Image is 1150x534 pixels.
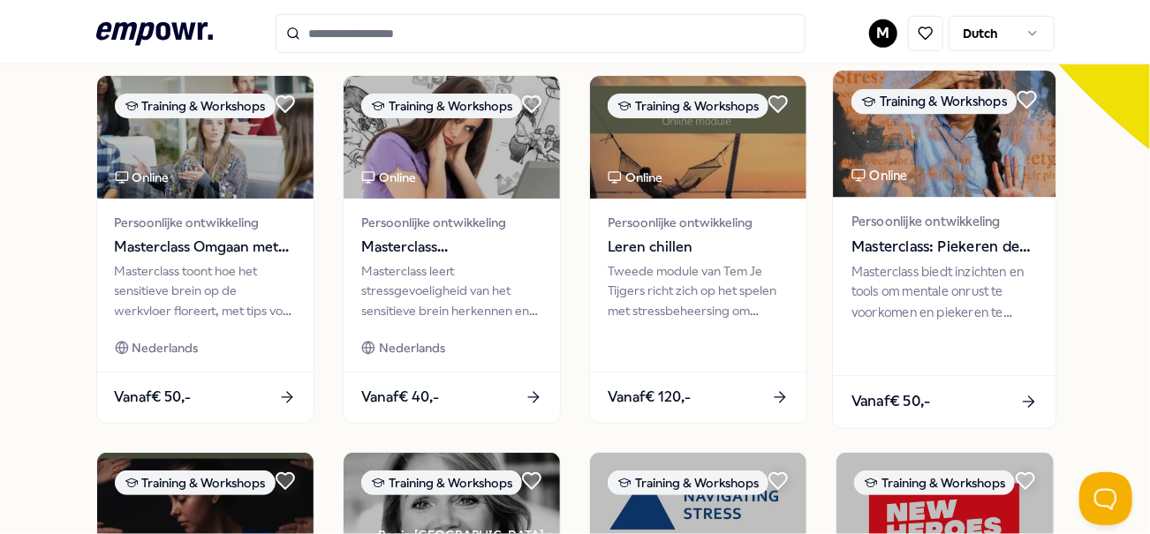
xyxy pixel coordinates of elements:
div: Training & Workshops [115,470,276,495]
a: package imageTraining & WorkshopsOnlinePersoonlijke ontwikkelingMasterclass Omgaan met hoogsensit... [96,75,314,424]
img: package image [590,76,806,199]
div: Training & Workshops [608,470,768,495]
a: package imageTraining & WorkshopsOnlinePersoonlijke ontwikkelingMasterclass hoogsensitiviteit en ... [343,75,561,424]
div: Online [851,166,908,186]
div: Training & Workshops [115,94,276,118]
div: Training & Workshops [854,470,1015,495]
span: Persoonlijke ontwikkeling [851,211,1038,231]
span: Vanaf € 50,- [115,386,192,409]
div: Online [608,168,662,187]
span: Vanaf € 120,- [608,386,691,409]
span: Masterclass hoogsensitiviteit en stress [361,236,542,259]
img: package image [344,76,560,199]
span: Leren chillen [608,236,789,259]
a: package imageTraining & WorkshopsOnlinePersoonlijke ontwikkelingMasterclass: Piekeren de baasMast... [833,70,1058,429]
img: package image [97,76,314,199]
span: Vanaf € 50,- [851,390,931,413]
div: Training & Workshops [608,94,768,118]
span: Persoonlijke ontwikkeling [361,213,542,232]
img: package image [834,71,1057,197]
div: Training & Workshops [851,89,1017,115]
span: Vanaf € 40,- [361,386,439,409]
div: Training & Workshops [361,94,522,118]
div: Masterclass biedt inzichten en tools om mentale onrust te voorkomen en piekeren te couperen voor ... [851,261,1038,322]
div: Online [361,168,416,187]
a: package imageTraining & WorkshopsOnlinePersoonlijke ontwikkelingLeren chillenTweede module van Te... [589,75,807,424]
span: Persoonlijke ontwikkeling [608,213,789,232]
span: Nederlands [379,338,445,357]
span: Masterclass: Piekeren de baas [851,235,1038,258]
div: Training & Workshops [361,470,522,495]
span: Persoonlijke ontwikkeling [115,213,296,232]
div: Tweede module van Tem Je Tijgers richt zich op het spelen met stressbeheersing om toxische stress... [608,261,789,320]
button: M [869,19,897,48]
div: Masterclass toont hoe het sensitieve brein op de werkvloer floreert, met tips voor energiebalans ... [115,261,296,320]
div: Online [115,168,170,187]
iframe: Help Scout Beacon - Open [1079,472,1132,525]
input: Search for products, categories or subcategories [276,14,806,53]
span: Nederlands [132,338,199,357]
div: Masterclass leert stressgevoeligheid van het sensitieve brein herkennen en biedt technieken om st... [361,261,542,320]
span: Masterclass Omgaan met hoogsensitiviteit op werk [115,236,296,259]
